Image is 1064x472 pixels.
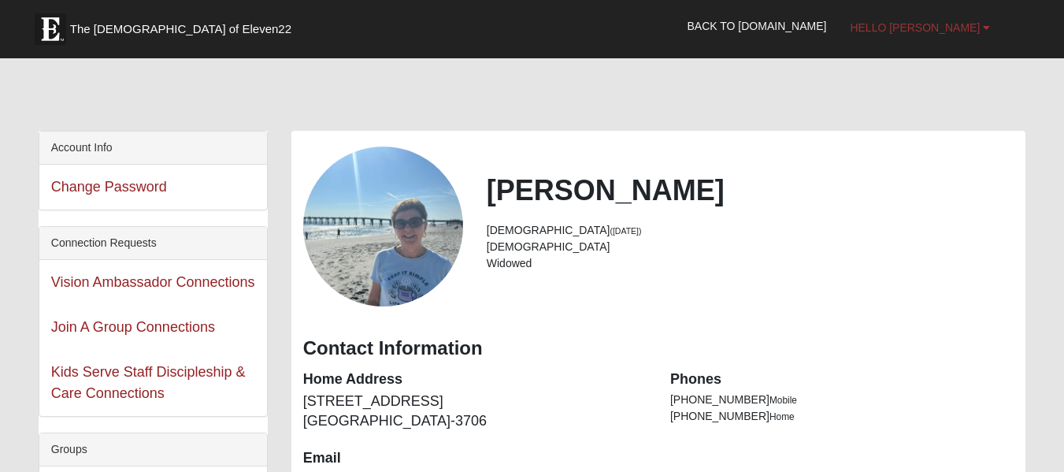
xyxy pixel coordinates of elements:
[303,392,647,432] dd: [STREET_ADDRESS] [GEOGRAPHIC_DATA]-3706
[35,13,66,45] img: Eleven22 logo
[487,222,1014,239] li: [DEMOGRAPHIC_DATA]
[70,21,291,37] span: The [DEMOGRAPHIC_DATA] of Eleven22
[670,392,1014,408] li: [PHONE_NUMBER]
[487,239,1014,255] li: [DEMOGRAPHIC_DATA]
[676,6,839,46] a: Back to [DOMAIN_NAME]
[39,227,267,260] div: Connection Requests
[303,337,1014,360] h3: Contact Information
[850,21,980,34] span: Hello [PERSON_NAME]
[39,433,267,466] div: Groups
[670,370,1014,390] dt: Phones
[769,395,797,406] span: Mobile
[769,411,795,422] span: Home
[303,448,647,469] dt: Email
[51,319,215,335] a: Join A Group Connections
[39,132,267,165] div: Account Info
[487,255,1014,272] li: Widowed
[27,6,342,45] a: The [DEMOGRAPHIC_DATA] of Eleven22
[51,274,255,290] a: Vision Ambassador Connections
[303,370,647,390] dt: Home Address
[670,408,1014,425] li: [PHONE_NUMBER]
[51,179,167,195] a: Change Password
[487,173,1014,207] h2: [PERSON_NAME]
[838,8,1002,47] a: Hello [PERSON_NAME]
[51,364,246,401] a: Kids Serve Staff Discipleship & Care Connections
[303,147,463,307] a: View Fullsize Photo
[610,226,641,236] small: ([DATE])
